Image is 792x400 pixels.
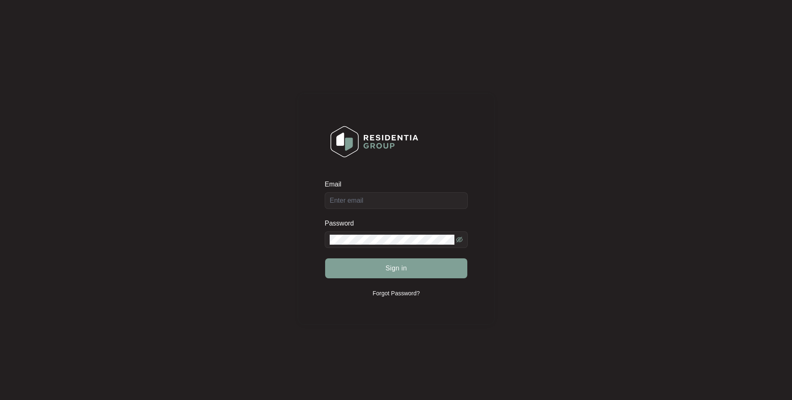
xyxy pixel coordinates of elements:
[325,219,360,228] label: Password
[325,180,347,189] label: Email
[456,236,463,243] span: eye-invisible
[325,120,424,163] img: Login Logo
[325,192,468,209] input: Email
[330,235,454,245] input: Password
[385,263,407,273] span: Sign in
[325,258,467,278] button: Sign in
[373,289,420,297] p: Forgot Password?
